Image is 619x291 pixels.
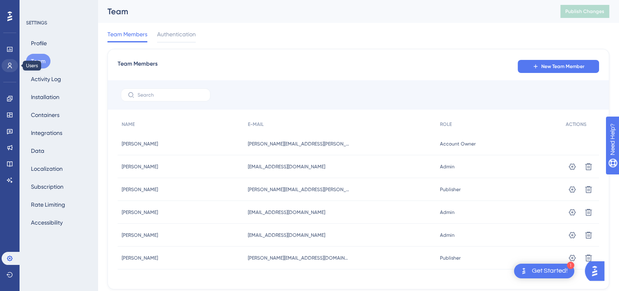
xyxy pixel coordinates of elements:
span: Publisher [440,186,461,193]
span: [PERSON_NAME] [122,209,158,216]
button: Localization [26,161,68,176]
button: Rate Limiting [26,197,70,212]
button: Containers [26,108,64,122]
span: Publisher [440,255,461,261]
iframe: UserGuiding AI Assistant Launcher [585,259,609,283]
button: Activity Log [26,72,66,86]
span: Publish Changes [565,8,604,15]
span: [PERSON_NAME] [122,186,158,193]
span: [PERSON_NAME] [122,255,158,261]
span: NAME [122,121,135,128]
span: [EMAIL_ADDRESS][DOMAIN_NAME] [248,209,325,216]
span: Team Members [107,29,147,39]
button: Publish Changes [560,5,609,18]
span: Team Members [118,59,157,74]
button: Integrations [26,126,67,140]
span: [EMAIL_ADDRESS][DOMAIN_NAME] [248,163,325,170]
span: [EMAIL_ADDRESS][DOMAIN_NAME] [248,232,325,238]
span: [PERSON_NAME][EMAIL_ADDRESS][PERSON_NAME][DOMAIN_NAME] [248,186,350,193]
span: ACTIONS [566,121,586,128]
span: New Team Member [541,63,584,70]
button: New Team Member [518,60,599,73]
button: Subscription [26,179,68,194]
span: ROLE [440,121,452,128]
span: Admin [440,163,455,170]
span: Admin [440,209,455,216]
button: Profile [26,36,52,51]
span: [PERSON_NAME] [122,163,158,170]
span: [PERSON_NAME] [122,232,158,238]
div: Team [107,6,540,17]
span: Authentication [157,29,196,39]
img: launcher-image-alternative-text [519,266,529,276]
button: Accessibility [26,215,68,230]
div: Open Get Started! checklist, remaining modules: 1 [514,264,574,278]
div: Get Started! [532,267,568,276]
span: Need Help? [19,2,51,12]
span: Account Owner [440,141,476,147]
span: [PERSON_NAME] [122,141,158,147]
div: 1 [567,262,574,269]
input: Search [138,92,203,98]
button: Data [26,143,49,158]
span: Admin [440,232,455,238]
div: SETTINGS [26,20,92,26]
span: [PERSON_NAME][EMAIL_ADDRESS][DOMAIN_NAME] [248,255,350,261]
span: E-MAIL [248,121,264,128]
button: Team [26,54,50,68]
span: [PERSON_NAME][EMAIL_ADDRESS][PERSON_NAME][PERSON_NAME][DOMAIN_NAME] [248,141,350,147]
button: Installation [26,90,64,104]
